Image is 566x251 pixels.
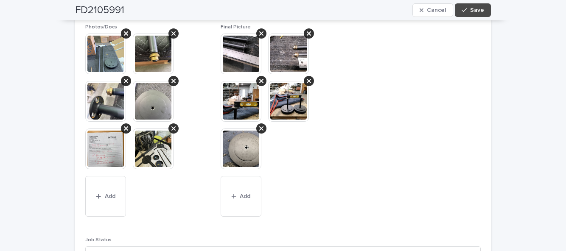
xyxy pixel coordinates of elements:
span: Cancel [427,7,446,13]
span: Job Status [85,237,112,243]
span: Photos/Docs [85,25,117,30]
button: Cancel [412,3,453,17]
span: Final Picture [221,25,251,30]
span: Add [105,193,115,199]
button: Add [85,176,126,217]
span: Add [240,193,250,199]
button: Add [221,176,261,217]
h2: FD2105991 [75,4,124,17]
button: Save [455,3,491,17]
span: Save [470,7,484,13]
